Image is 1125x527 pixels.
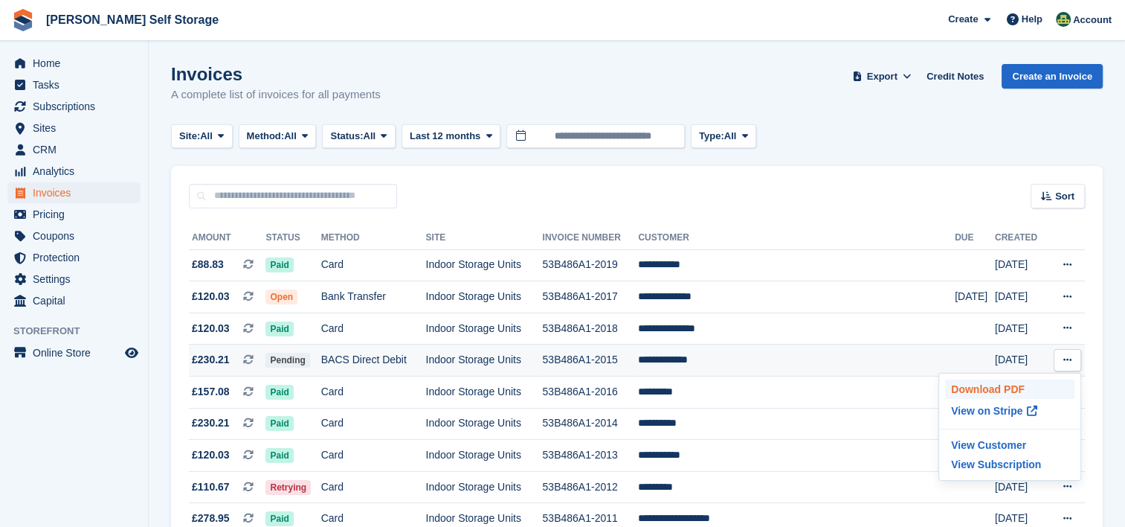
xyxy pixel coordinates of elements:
button: Method: All [239,124,317,149]
td: [DATE] [995,345,1047,377]
span: £230.21 [192,415,230,431]
td: Indoor Storage Units [425,377,542,409]
a: menu [7,96,141,117]
a: Credit Notes [921,64,990,89]
span: £120.03 [192,447,230,463]
span: Help [1022,12,1042,27]
span: Create [948,12,978,27]
span: Paid [265,448,293,463]
p: View on Stripe [945,399,1074,423]
td: BACS Direct Debit [321,345,426,377]
th: Created [995,226,1047,250]
span: CRM [33,139,122,160]
span: Protection [33,247,122,268]
td: 53B486A1-2017 [542,281,638,313]
th: Status [265,226,320,250]
span: Type: [699,129,724,144]
td: Indoor Storage Units [425,281,542,313]
span: £88.83 [192,257,224,272]
a: menu [7,204,141,225]
span: Paid [265,385,293,400]
td: 53B486A1-2019 [542,249,638,281]
td: Indoor Storage Units [425,345,542,377]
span: Sort [1055,189,1074,204]
span: Capital [33,290,122,311]
span: £110.67 [192,479,230,495]
td: Indoor Storage Units [425,471,542,503]
span: £157.08 [192,384,230,400]
a: Create an Invoice [1002,64,1103,89]
td: [DATE] [995,249,1047,281]
span: Home [33,53,122,74]
a: View Customer [945,435,1074,455]
span: Coupons [33,226,122,246]
td: [DATE] [995,281,1047,313]
span: Paid [265,511,293,526]
th: Amount [189,226,265,250]
td: Card [321,408,426,440]
a: [PERSON_NAME] Self Storage [40,7,225,32]
td: Card [321,249,426,281]
span: Paid [265,416,293,431]
span: Paid [265,258,293,272]
span: £120.03 [192,289,230,304]
span: Paid [265,322,293,336]
td: 53B486A1-2012 [542,471,638,503]
span: Online Store [33,342,122,363]
span: Pending [265,353,309,368]
span: All [284,129,297,144]
td: 53B486A1-2015 [542,345,638,377]
span: Account [1073,13,1112,28]
td: Indoor Storage Units [425,440,542,472]
span: Invoices [33,182,122,203]
span: £230.21 [192,352,230,368]
th: Site [425,226,542,250]
a: menu [7,161,141,182]
span: Subscriptions [33,96,122,117]
th: Customer [638,226,955,250]
button: Last 12 months [402,124,500,149]
span: Status: [330,129,363,144]
a: menu [7,342,141,363]
td: Bank Transfer [321,281,426,313]
img: Julie Williams [1056,12,1071,27]
span: £278.95 [192,511,230,526]
p: A complete list of invoices for all payments [171,86,381,103]
a: menu [7,247,141,268]
span: Retrying [265,480,311,495]
td: Card [321,471,426,503]
button: Type: All [691,124,756,149]
a: menu [7,290,141,311]
span: £120.03 [192,321,230,336]
td: Indoor Storage Units [425,408,542,440]
a: menu [7,269,141,290]
span: Export [867,69,897,84]
span: Site: [179,129,200,144]
td: Card [321,440,426,472]
td: 53B486A1-2016 [542,377,638,409]
span: Storefront [13,324,148,339]
span: Sites [33,118,122,138]
span: All [724,129,737,144]
a: Download PDF [945,380,1074,399]
td: [DATE] [955,281,995,313]
span: Tasks [33,74,122,95]
button: Export [849,64,915,89]
th: Due [955,226,995,250]
td: Card [321,377,426,409]
td: 53B486A1-2018 [542,313,638,345]
span: All [364,129,376,144]
span: Open [265,290,297,304]
a: View Subscription [945,455,1074,474]
button: Status: All [322,124,395,149]
img: stora-icon-8386f47178a22dfd0bd8f6a31ec36ba5ce8667c1dd55bd0f319d3a0aa187defe.svg [12,9,34,31]
a: Preview store [123,344,141,362]
td: [DATE] [995,313,1047,345]
span: Pricing [33,204,122,225]
a: menu [7,118,141,138]
span: Method: [247,129,285,144]
td: 53B486A1-2014 [542,408,638,440]
th: Method [321,226,426,250]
